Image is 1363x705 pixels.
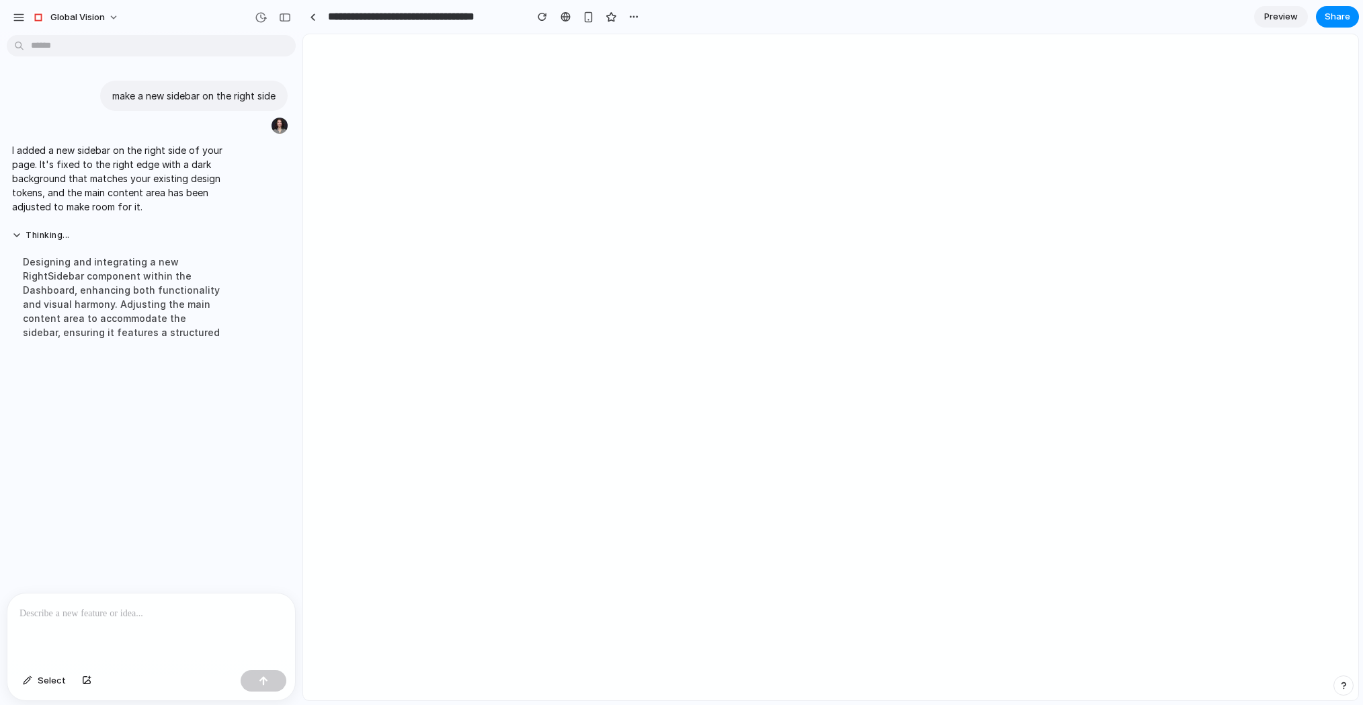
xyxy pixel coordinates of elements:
div: Designing and integrating a new RightSidebar component within the Dashboard, enhancing both funct... [12,247,237,347]
a: Preview [1254,6,1308,28]
button: Share [1316,6,1359,28]
button: Global Vision [26,7,126,28]
span: Global Vision [50,11,105,24]
p: make a new sidebar on the right side [112,89,276,103]
span: Select [38,674,66,688]
span: Share [1325,10,1350,24]
span: Preview [1264,10,1298,24]
button: Select [16,670,73,692]
p: I added a new sidebar on the right side of your page. It's fixed to the right edge with a dark ba... [12,143,237,214]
